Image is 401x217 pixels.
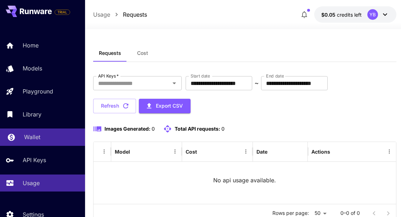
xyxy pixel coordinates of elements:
a: Usage [93,10,110,19]
button: Menu [99,147,109,156]
span: credits left [337,12,362,18]
span: Cost [137,50,148,56]
p: Wallet [24,133,40,141]
span: 0 [152,126,155,132]
nav: breadcrumb [93,10,147,19]
p: API Keys [23,156,46,164]
span: Add your payment card to enable full platform functionality. [55,8,70,16]
p: Home [23,41,39,50]
div: Cost [186,149,197,155]
div: Model [115,149,130,155]
button: Export CSV [139,99,191,113]
button: Menu [241,147,251,156]
span: Total API requests: [175,126,220,132]
label: API Keys [98,73,119,79]
button: Sort [98,147,108,156]
label: End date [266,73,284,79]
button: Open [169,78,179,88]
button: Sort [268,147,278,156]
p: Library [23,110,41,119]
div: $0.05 [321,11,362,18]
div: Actions [311,149,330,155]
span: TRIAL [55,10,70,15]
span: 0 [221,126,225,132]
a: Requests [123,10,147,19]
p: Usage [23,179,40,187]
p: ~ [255,79,259,87]
div: Date [256,149,267,155]
div: YB [367,9,378,20]
p: Rows per page: [272,210,309,217]
span: Images Generated: [105,126,151,132]
label: Start date [191,73,210,79]
p: 0–0 of 0 [340,210,360,217]
button: $0.05YB [314,6,396,23]
p: No api usage available. [213,176,276,184]
span: $0.05 [321,12,337,18]
button: Sort [198,147,208,156]
span: Requests [99,50,121,56]
button: Sort [131,147,141,156]
button: Menu [384,147,394,156]
button: Refresh [93,99,136,113]
p: Models [23,64,42,73]
button: Menu [170,147,180,156]
p: Playground [23,87,53,96]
